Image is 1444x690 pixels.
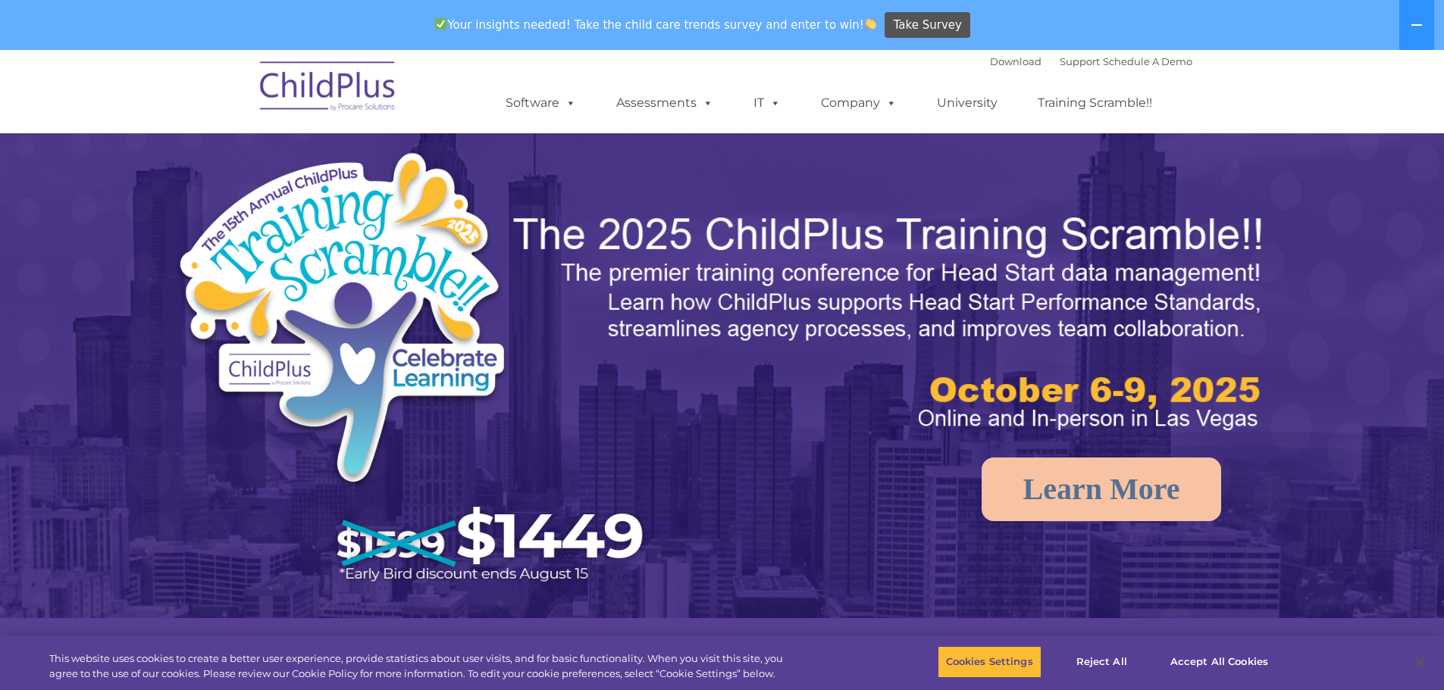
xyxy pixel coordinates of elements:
[922,88,1013,118] a: University
[982,457,1222,521] a: Learn More
[990,55,1041,67] a: Download
[429,10,883,39] span: Your insights needed! Take the child care trends survey and enter to win!
[1403,645,1436,679] button: Close
[490,88,591,118] a: Software
[1162,646,1276,678] button: Accept All Cookies
[1103,55,1192,67] a: Schedule A Demo
[252,51,404,126] img: ChildPlus by Procare Solutions
[601,88,728,118] a: Assessments
[1054,646,1149,678] button: Reject All
[885,12,970,39] a: Take Survey
[865,18,876,30] img: 👏
[990,55,1192,67] font: |
[435,18,446,30] img: ✅
[49,651,794,681] div: This website uses cookies to create a better user experience, provide statistics about user visit...
[738,88,796,118] a: IT
[894,12,962,39] span: Take Survey
[938,646,1041,678] button: Cookies Settings
[1060,55,1100,67] a: Support
[1023,88,1167,118] a: Training Scramble!!
[806,88,912,118] a: Company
